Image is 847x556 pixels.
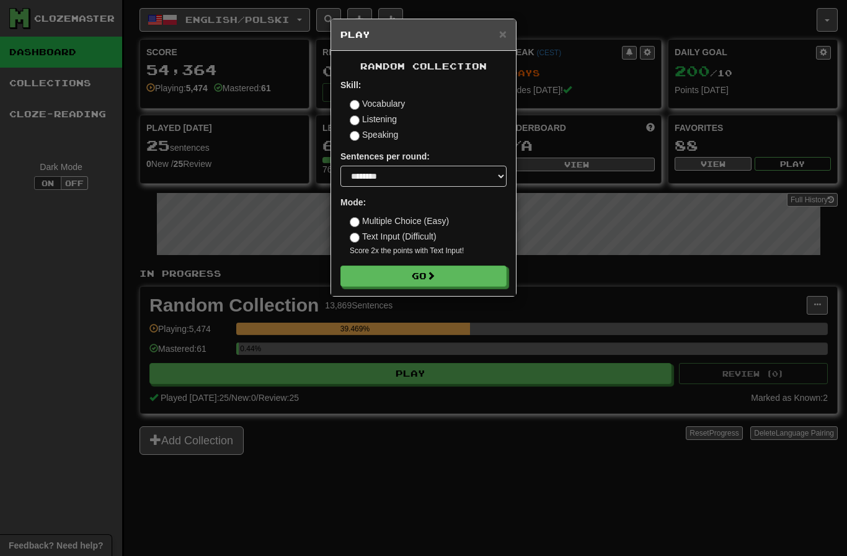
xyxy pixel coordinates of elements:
[340,150,430,163] label: Sentences per round:
[499,27,507,41] span: ×
[350,230,437,243] label: Text Input (Difficult)
[350,217,360,227] input: Multiple Choice (Easy)
[350,131,360,141] input: Speaking
[360,61,487,71] span: Random Collection
[340,29,507,41] h5: Play
[340,197,366,207] strong: Mode:
[350,215,449,227] label: Multiple Choice (Easy)
[340,80,361,90] strong: Skill:
[350,246,507,256] small: Score 2x the points with Text Input !
[340,266,507,287] button: Go
[350,115,360,125] input: Listening
[350,128,398,141] label: Speaking
[350,113,397,125] label: Listening
[350,97,405,110] label: Vocabulary
[499,27,507,40] button: Close
[350,233,360,243] input: Text Input (Difficult)
[350,100,360,110] input: Vocabulary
